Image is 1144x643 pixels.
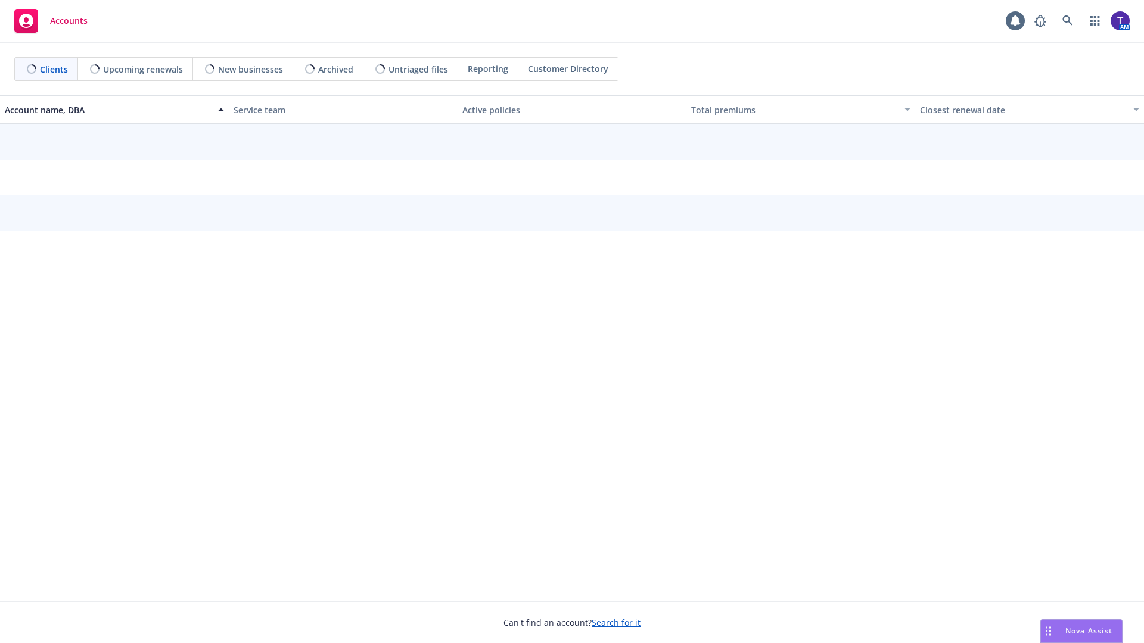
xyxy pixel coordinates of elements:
a: Report a Bug [1028,9,1052,33]
a: Search for it [592,617,641,628]
span: Nova Assist [1065,626,1112,636]
a: Switch app [1083,9,1107,33]
button: Service team [229,95,458,124]
span: Clients [40,63,68,76]
div: Active policies [462,104,682,116]
a: Accounts [10,4,92,38]
button: Nova Assist [1040,619,1123,643]
span: Untriaged files [388,63,448,76]
span: Reporting [468,63,508,75]
span: Upcoming renewals [103,63,183,76]
div: Closest renewal date [920,104,1126,116]
div: Service team [234,104,453,116]
span: Customer Directory [528,63,608,75]
span: Archived [318,63,353,76]
span: Can't find an account? [503,616,641,629]
button: Total premiums [686,95,915,124]
img: photo [1111,11,1130,30]
a: Search [1056,9,1080,33]
button: Active policies [458,95,686,124]
div: Account name, DBA [5,104,211,116]
span: Accounts [50,16,88,26]
div: Total premiums [691,104,897,116]
button: Closest renewal date [915,95,1144,124]
span: New businesses [218,63,283,76]
div: Drag to move [1041,620,1056,642]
